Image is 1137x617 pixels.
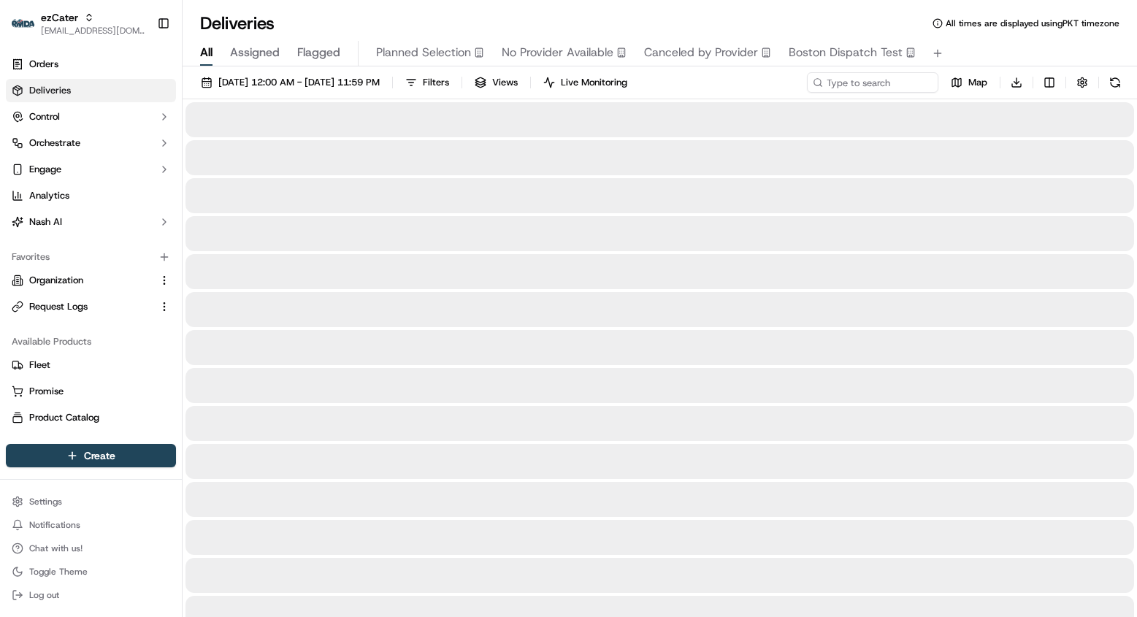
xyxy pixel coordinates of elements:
span: Planned Selection [376,44,471,61]
button: Request Logs [6,295,176,318]
button: Product Catalog [6,406,176,429]
input: Type to search [807,72,938,93]
button: Views [468,72,524,93]
span: Flagged [297,44,340,61]
button: [EMAIL_ADDRESS][DOMAIN_NAME] [41,25,145,37]
button: ezCaterezCater[EMAIL_ADDRESS][DOMAIN_NAME] [6,6,151,41]
span: Filters [423,76,449,89]
span: No Provider Available [502,44,613,61]
span: Settings [29,496,62,507]
a: Organization [12,274,153,287]
span: Deliveries [29,84,71,97]
span: Boston Dispatch Test [789,44,903,61]
a: Orders [6,53,176,76]
a: Promise [12,385,170,398]
button: [DATE] 12:00 AM - [DATE] 11:59 PM [194,72,386,93]
span: [DATE] 12:00 AM - [DATE] 11:59 PM [218,76,380,89]
span: Organization [29,274,83,287]
span: Views [492,76,518,89]
span: Nash AI [29,215,62,229]
span: Toggle Theme [29,566,88,578]
button: Refresh [1105,72,1125,93]
button: Filters [399,72,456,93]
span: All [200,44,213,61]
span: Control [29,110,60,123]
span: Orders [29,58,58,71]
span: Orchestrate [29,137,80,150]
span: Canceled by Provider [644,44,758,61]
button: Log out [6,585,176,605]
button: Nash AI [6,210,176,234]
div: Available Products [6,330,176,353]
img: ezCater [12,19,35,28]
span: Create [84,448,115,463]
a: Analytics [6,184,176,207]
span: All times are displayed using PKT timezone [946,18,1119,29]
span: Product Catalog [29,411,99,424]
button: ezCater [41,10,78,25]
a: Fleet [12,359,170,372]
span: Promise [29,385,64,398]
button: Settings [6,491,176,512]
span: Engage [29,163,61,176]
span: Fleet [29,359,50,372]
button: Engage [6,158,176,181]
button: Orchestrate [6,131,176,155]
span: Analytics [29,189,69,202]
div: Favorites [6,245,176,269]
button: Live Monitoring [537,72,634,93]
button: Organization [6,269,176,292]
span: Map [968,76,987,89]
span: Notifications [29,519,80,531]
button: Notifications [6,515,176,535]
a: Product Catalog [12,411,170,424]
button: Create [6,444,176,467]
a: Deliveries [6,79,176,102]
h1: Deliveries [200,12,275,35]
span: Assigned [230,44,280,61]
button: Promise [6,380,176,403]
a: Request Logs [12,300,153,313]
span: Chat with us! [29,543,83,554]
button: Map [944,72,994,93]
button: Chat with us! [6,538,176,559]
button: Control [6,105,176,129]
span: Request Logs [29,300,88,313]
button: Fleet [6,353,176,377]
span: Live Monitoring [561,76,627,89]
button: Toggle Theme [6,562,176,582]
span: Log out [29,589,59,601]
